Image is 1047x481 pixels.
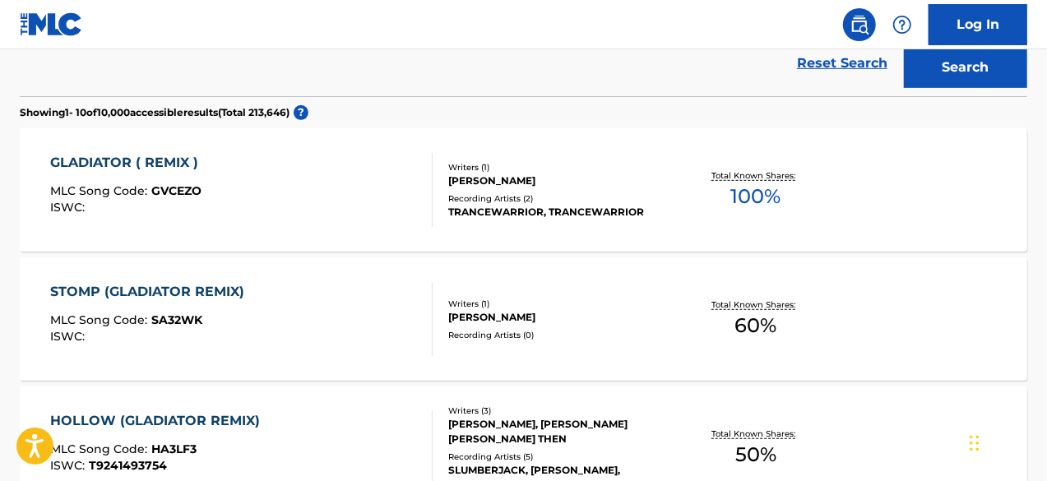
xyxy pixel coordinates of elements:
span: ISWC : [50,200,89,215]
span: HA3LF3 [151,442,197,456]
a: Log In [929,4,1027,45]
button: Search [904,47,1027,88]
div: [PERSON_NAME], [PERSON_NAME] [PERSON_NAME] THEN [448,417,672,446]
div: Drag [970,419,980,468]
div: Writers ( 1 ) [448,298,672,310]
span: 100 % [731,182,781,211]
div: STOMP (GLADIATOR REMIX) [50,282,252,302]
span: T9241493754 [89,458,167,473]
span: MLC Song Code : [50,442,151,456]
div: GLADIATOR ( REMIX ) [50,153,206,173]
img: MLC Logo [20,12,83,36]
iframe: Chat Widget [965,402,1047,481]
div: Recording Artists ( 5 ) [448,451,672,463]
a: STOMP (GLADIATOR REMIX)MLC Song Code:SA32WKISWC:Writers (1)[PERSON_NAME]Recording Artists (0)Tota... [20,257,1027,381]
div: Writers ( 1 ) [448,161,672,173]
span: ? [294,105,308,120]
div: HOLLOW (GLADIATOR REMIX) [50,411,268,431]
p: Total Known Shares: [712,169,800,182]
span: GVCEZO [151,183,202,198]
span: 50 % [735,440,776,469]
p: Showing 1 - 10 of 10,000 accessible results (Total 213,646 ) [20,105,290,120]
span: ISWC : [50,458,89,473]
span: ISWC : [50,329,89,344]
div: [PERSON_NAME] [448,173,672,188]
img: search [850,15,869,35]
div: Recording Artists ( 2 ) [448,192,672,205]
p: Total Known Shares: [712,298,800,311]
div: TRANCEWARRIOR, TRANCEWARRIOR [448,205,672,220]
div: Writers ( 3 ) [448,405,672,417]
a: Reset Search [789,45,896,81]
img: help [892,15,912,35]
div: Recording Artists ( 0 ) [448,329,672,341]
div: Help [886,8,919,41]
p: Total Known Shares: [712,428,800,440]
span: SA32WK [151,312,202,327]
span: 60 % [735,311,777,340]
span: MLC Song Code : [50,183,151,198]
a: Public Search [843,8,876,41]
span: MLC Song Code : [50,312,151,327]
a: GLADIATOR ( REMIX )MLC Song Code:GVCEZOISWC:Writers (1)[PERSON_NAME]Recording Artists (2)TRANCEWA... [20,128,1027,252]
div: [PERSON_NAME] [448,310,672,325]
